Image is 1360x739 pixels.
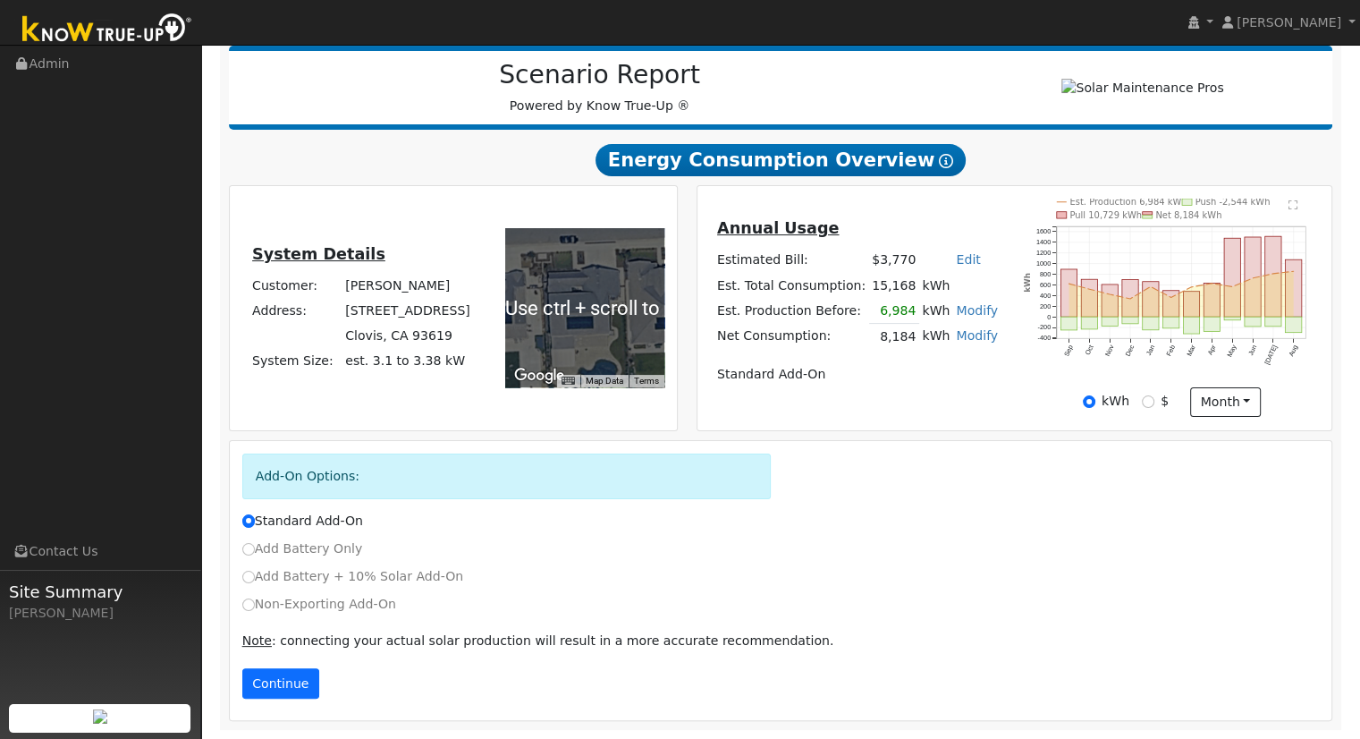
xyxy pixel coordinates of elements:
a: Modify [956,303,998,318]
rect: onclick="" [1184,292,1200,317]
rect: onclick="" [1265,236,1281,317]
div: Powered by Know True-Up ® [238,60,962,115]
rect: onclick="" [1081,279,1097,317]
img: Google [510,364,569,387]
a: Modify [956,328,998,343]
text: 1200 [1036,249,1051,257]
input: $ [1142,395,1154,408]
div: [PERSON_NAME] [9,604,191,623]
text: Dec [1124,344,1136,358]
span: : connecting your actual solar production will result in a more accurate recommendation. [242,633,834,648]
text: Feb [1165,344,1177,357]
input: Add Battery + 10% Solar Add-On [242,571,255,583]
span: [PERSON_NAME] [1237,15,1341,30]
rect: onclick="" [1286,317,1302,333]
input: Non-Exporting Add-On [242,599,255,611]
text: Net 8,184 kWh [1156,210,1222,220]
td: Customer: [249,274,342,299]
circle: onclick="" [1088,288,1091,291]
text: Apr [1206,344,1218,357]
text: 1000 [1036,259,1051,268]
rect: onclick="" [1204,317,1220,331]
rect: onclick="" [1265,317,1281,327]
circle: onclick="" [1068,283,1070,285]
text: 200 [1040,302,1051,310]
div: Add-On Options: [242,454,772,499]
td: 15,168 [869,273,919,298]
span: Site Summary [9,580,191,604]
td: System Size [342,349,474,374]
circle: onclick="" [1272,272,1275,275]
a: Open this area in Google Maps (opens a new window) [510,364,569,387]
rect: onclick="" [1081,317,1097,329]
td: Clovis, CA 93619 [342,324,474,349]
text: Mar [1186,344,1198,358]
button: month [1190,387,1261,418]
img: Know True-Up [13,10,201,50]
rect: onclick="" [1224,317,1240,320]
circle: onclick="" [1231,285,1234,288]
button: Map Data [586,375,623,387]
text: 1400 [1036,238,1051,246]
text: Sep [1062,344,1075,358]
span: est. 3.1 to 3.38 kW [345,353,465,368]
td: Address: [249,299,342,324]
text: 800 [1040,270,1051,278]
td: Est. Total Consumption: [714,273,868,298]
input: Standard Add-On [242,514,255,527]
button: Continue [242,668,319,699]
i: Show Help [939,154,953,168]
input: Add Battery Only [242,543,255,556]
td: System Size: [249,349,342,374]
rect: onclick="" [1122,317,1138,324]
rect: onclick="" [1143,317,1159,330]
td: Net Consumption: [714,324,868,350]
td: kWh [919,324,953,350]
rect: onclick="" [1245,317,1261,327]
td: kWh [919,298,953,324]
input: kWh [1083,395,1095,408]
text: Jun [1246,344,1258,357]
a: Edit [956,252,980,267]
text: 0 [1047,313,1051,321]
td: Estimated Bill: [714,248,868,273]
text: Pull 10,729 kWh [1070,210,1143,220]
rect: onclick="" [1163,291,1179,317]
text: May [1226,344,1238,359]
text: Nov [1103,344,1116,358]
td: Est. Production Before: [714,298,868,324]
text: Jan [1145,344,1156,357]
rect: onclick="" [1060,317,1077,330]
rect: onclick="" [1184,317,1200,334]
label: Add Battery Only [242,539,363,558]
rect: onclick="" [1224,238,1240,317]
rect: onclick="" [1245,237,1261,317]
circle: onclick="" [1170,296,1172,299]
img: retrieve [93,709,107,724]
button: Keyboard shortcuts [562,375,574,387]
text: 1600 [1036,227,1051,235]
circle: onclick="" [1292,270,1295,273]
u: System Details [252,245,385,263]
a: Terms (opens in new tab) [634,376,659,386]
label: $ [1161,392,1169,411]
rect: onclick="" [1102,285,1118,317]
text: Aug [1288,344,1300,358]
rect: onclick="" [1143,282,1159,317]
circle: onclick="" [1109,293,1111,295]
circle: onclick="" [1150,285,1153,288]
rect: onclick="" [1204,284,1220,318]
label: Add Battery + 10% Solar Add-On [242,567,464,586]
td: 8,184 [869,324,919,350]
img: Solar Maintenance Pros [1061,79,1223,98]
td: [STREET_ADDRESS] [342,299,474,324]
td: $3,770 [869,248,919,273]
text: Est. Production 6,984 kWh [1070,197,1187,207]
rect: onclick="" [1102,317,1118,326]
text:  [1288,200,1298,210]
text: [DATE] [1263,344,1280,366]
td: [PERSON_NAME] [342,274,474,299]
circle: onclick="" [1129,297,1132,300]
rect: onclick="" [1163,317,1179,328]
text: -400 [1038,334,1052,342]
